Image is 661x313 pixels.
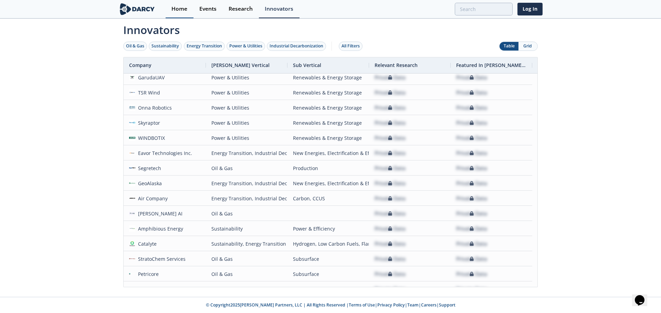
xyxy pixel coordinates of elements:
div: Private Data [375,161,406,176]
div: Energy Transition, Industrial Decarbonization [211,191,282,206]
div: WINDBOTIX [135,131,165,145]
a: Careers [421,302,437,308]
div: Amphibious Energy [135,221,183,236]
div: MCWL Paladin Geological [135,282,197,297]
img: 1644460752870-eavor.jpg [129,150,135,156]
a: Privacy Policy [377,302,405,308]
img: bf6faafc-933d-4cbd-ae89-b2e1343d8996 [129,256,135,262]
div: Renewables & Energy Storage [293,115,364,130]
div: Onna Robotics [135,100,172,115]
div: Private Data [375,70,406,85]
img: b21fc5de-c017-47a8-b9c3-06acb8b3386e [129,210,135,216]
a: Support [439,302,455,308]
div: Private Data [375,267,406,281]
div: Private Data [375,85,406,100]
img: 1ccc5cc0-1629-4820-85cc-5f81e0026a37 [129,225,135,232]
div: Renewables & Energy Storage [293,70,364,85]
span: Company [129,62,151,68]
div: Private Data [456,251,487,266]
a: Log In [517,3,543,15]
button: Power & Utilities [227,42,265,51]
div: Energy Transition, Industrial Decarbonization [211,176,282,191]
div: Sustainability, Energy Transition [211,236,282,251]
div: Oil & Gas [211,161,282,176]
div: Carbon, CCUS [293,191,364,206]
span: Sub Vertical [293,62,321,68]
div: Sustainability [151,43,179,49]
div: Private Data [375,282,406,297]
div: Events [199,6,217,12]
div: Subsurface [293,267,364,281]
div: Private Data [375,221,406,236]
div: Private Data [456,282,487,297]
div: Oil & Gas [126,43,144,49]
div: Subsurface [293,251,364,266]
div: Power & Utilities [211,70,282,85]
div: Private Data [456,146,487,160]
div: Energy Transition, Industrial Decarbonization [211,146,282,160]
img: 3d49b5d1-5079-43e4-aea2-44caf69714d3 [129,195,135,201]
div: Power & Utilities [211,131,282,145]
div: Private Data [375,191,406,206]
div: Private Data [456,267,487,281]
div: New Energies, Electrification & Efficiency [293,146,364,160]
div: Power & Efficiency [293,221,364,236]
div: Private Data [375,251,406,266]
div: All Filters [342,43,360,49]
img: f31b93d4-446c-44a7-9c27-c7fa630ee596 [129,135,135,141]
div: TSR Wind [135,85,160,100]
div: Power & Utilities [229,43,262,49]
span: Innovators [118,19,543,38]
div: Subsurface [293,282,364,297]
div: New Energies, Electrification & Efficiency [293,176,364,191]
div: Private Data [456,85,487,100]
div: Private Data [456,191,487,206]
div: Research [229,6,253,12]
div: Private Data [375,176,406,191]
div: Segretech [135,161,161,176]
button: Energy Transition [184,42,225,51]
div: Private Data [375,100,406,115]
div: Innovators [265,6,293,12]
a: Terms of Use [349,302,375,308]
div: Private Data [456,206,487,221]
div: Power & Utilities [211,100,282,115]
button: Grid [518,42,537,51]
div: StratoChem Services [135,251,186,266]
div: Catalyte [135,236,157,251]
span: [PERSON_NAME] Vertical [211,62,270,68]
div: Sustainability [211,221,282,236]
button: Sustainability [149,42,182,51]
img: bf59d891-b31e-430a-b53d-d7b7b069679e [129,180,135,186]
div: Private Data [456,100,487,115]
div: Renewables & Energy Storage [293,131,364,145]
div: Home [171,6,187,12]
div: Renewables & Energy Storage [293,85,364,100]
div: Private Data [456,161,487,176]
div: Air Company [135,191,168,206]
iframe: chat widget [632,286,654,306]
button: Oil & Gas [123,42,147,51]
div: Oil & Gas [211,206,282,221]
div: Power & Utilities [211,85,282,100]
div: Private Data [375,131,406,145]
button: All Filters [339,42,363,51]
div: Skyraptor [135,115,160,130]
img: 8a424522-ef6e-4775-9969-a7383159f7dd [129,165,135,171]
div: Private Data [375,115,406,130]
div: Renewables & Energy Storage [293,100,364,115]
div: Private Data [456,221,487,236]
img: acbd3a70-62b6-40c5-a56a-82de37fa8bc9 [129,120,135,126]
p: © Copyright 2025 [PERSON_NAME] Partners, LLC | All Rights Reserved | | | | | [76,302,585,308]
div: [PERSON_NAME] AI [135,206,183,221]
div: Hydrogen, Low Carbon Fuels, Flaring [293,236,364,251]
img: eb314d35-9c6e-4d65-ac63-dd117bb85aca [129,104,135,111]
div: Industrial Decarbonization [270,43,323,49]
div: Private Data [456,176,487,191]
div: Eavor Technologies Inc. [135,146,192,160]
div: Oil & Gas [211,251,282,266]
div: Private Data [375,146,406,160]
img: a5323db3-acf5-423f-afa9-2f59f883b2d2 [129,271,135,277]
div: Oil & Gas [211,282,282,297]
div: GeoAlaska [135,176,162,191]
